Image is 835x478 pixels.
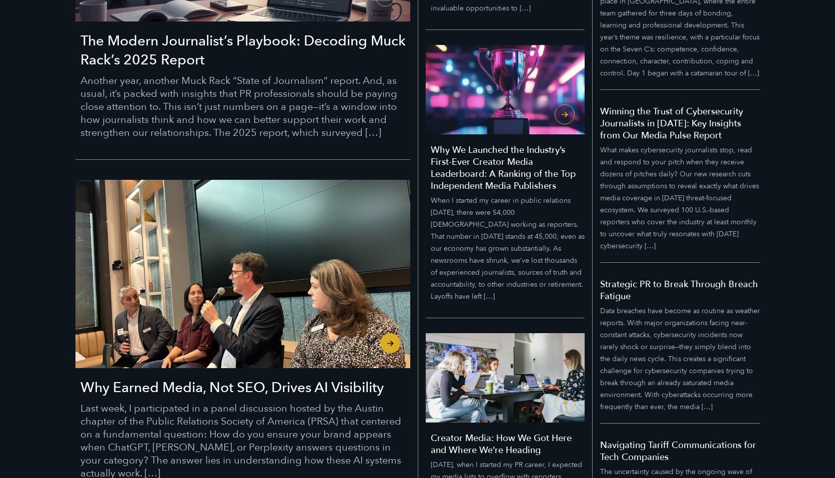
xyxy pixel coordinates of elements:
[600,106,760,142] h5: Winning the Trust of Cybersecurity Journalists in [DATE]: Key Insights from Our Media Pulse Report
[80,74,410,139] p: Another year, another Muck Rack “State of Journalism” report. And, as usual, it’s packed with ins...
[431,195,585,303] p: When I started my career in public relations [DATE], there were 54,000 [DEMOGRAPHIC_DATA] working...
[75,180,410,368] img: Why Earned Media, Not SEO, Drives AI Visibility
[426,45,585,134] img: Why We Launched the Industry’s First-Ever Creator Media Leaderboard: A Ranking of the Top Indepen...
[600,90,760,263] a: Winning the Trust of Cybersecurity Journalists in 2025: Key Insights from Our Media Pulse Report
[431,433,585,457] h4: Creator Media: How We Got Here and Where We’re Heading
[600,144,760,252] p: What makes cybersecurity journalists stop, read and respond to your pitch when they receive dozen...
[80,31,410,69] h3: The Modern Journalist’s Playbook: Decoding Muck Rack’s 2025 Report
[431,144,585,192] h4: Why We Launched the Industry’s First-Ever Creator Media Leaderboard: A Ranking of the Top Indepen...
[600,279,760,303] h5: Strategic PR to Break Through Breach Fatigue
[80,378,410,397] h3: Why Earned Media, Not SEO, Drives AI Visibility
[600,440,760,464] h5: Navigating Tariff Communications for Tech Companies
[600,263,760,424] a: Strategic PR to Break Through Breach Fatigue
[426,30,585,318] a: Why We Launched the Industry’s First-Ever Creator Media Leaderboard: A Ranking of the Top Indepen...
[600,305,760,413] p: Data breaches have become as routine as weather reports. With major organizations facing near-con...
[426,333,585,423] img: Creator Media: How We Got Here and Where We’re Heading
